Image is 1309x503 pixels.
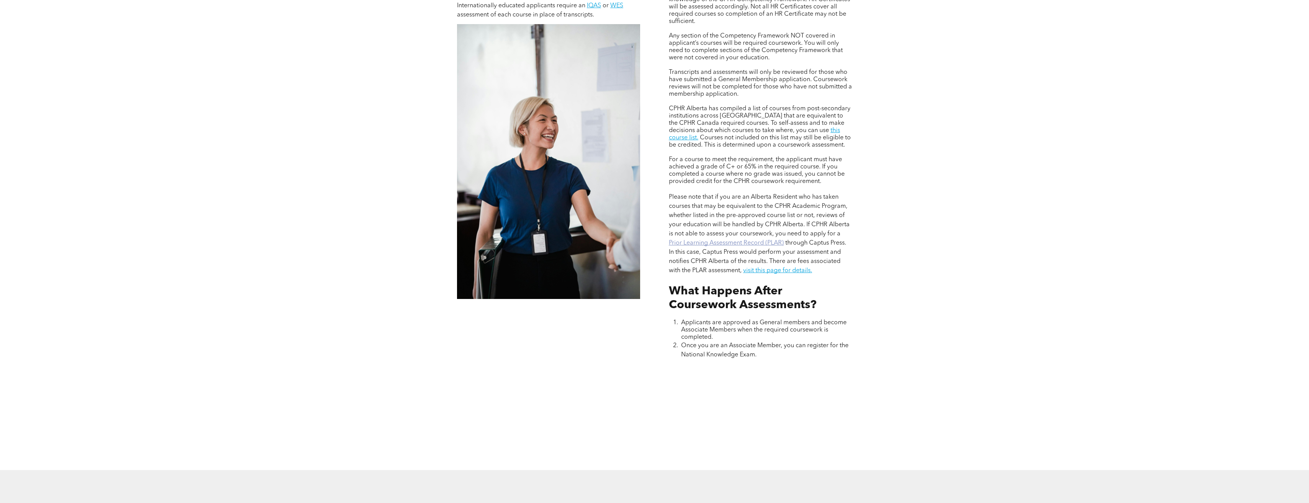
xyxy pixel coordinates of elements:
a: WES [610,3,623,9]
a: visit this page for details. [743,268,812,274]
span: Courses not included on this list may still be eligible to be credited. This is determined upon a... [669,135,851,148]
span: Transcripts and assessments will only be reviewed for those who have submitted a General Membersh... [669,69,852,97]
span: CPHR Alberta has compiled a list of courses from post-secondary institutions across [GEOGRAPHIC_D... [669,106,850,134]
span: Please note that if you are an Alberta Resident who has taken courses that may be equivalent to t... [669,194,850,237]
span: What Happens After Coursework Assessments? [669,286,816,311]
img: A woman is shaking hands with a man in an office. [457,24,640,299]
span: Internationally educated applicants require an [457,3,585,9]
span: assessment of each course in place of transcripts. [457,12,594,18]
span: through Captus Press. In this case, Captus Press would perform your assessment and notifies CPHR ... [669,240,846,274]
span: or [603,3,609,9]
span: For a course to meet the requirement, the applicant must have achieved a grade of C+ or 65% in th... [669,157,845,185]
a: this course list. [669,127,840,141]
a: Prior Learning Assessment Record (PLAR) [669,240,784,246]
span: Any section of the Competency Framework NOT covered in applicant’s courses will be required cours... [669,33,843,61]
a: IQAS [587,3,601,9]
span: Applicants are approved as General members and become Associate Members when the required coursew... [681,320,847,340]
span: Once you are an Associate Member, you can register for the National Knowledge Exam. [681,343,849,358]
